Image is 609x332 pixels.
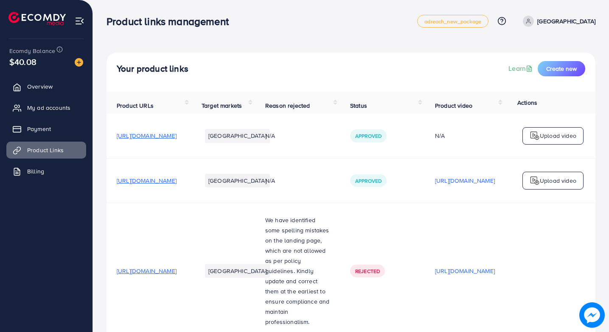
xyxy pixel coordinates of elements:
span: Target markets [202,101,242,110]
li: [GEOGRAPHIC_DATA] [205,129,270,142]
span: My ad accounts [27,103,70,112]
a: adreach_new_package [417,15,488,28]
img: image [579,302,605,328]
img: logo [8,12,66,25]
a: Product Links [6,142,86,159]
span: Product Links [27,146,64,154]
img: logo [530,131,540,141]
a: Overview [6,78,86,95]
span: Approved [355,177,382,184]
span: Product URLs [117,101,154,110]
span: Reason rejected [265,101,310,110]
div: N/A [435,131,495,140]
button: Create new [538,61,585,76]
a: My ad accounts [6,99,86,116]
span: $40.08 [9,56,36,68]
span: N/A [265,176,275,185]
span: Create new [546,64,577,73]
a: Billing [6,163,86,180]
img: image [75,58,83,67]
a: Learn [508,64,534,73]
img: logo [530,176,540,186]
span: Actions [517,98,537,107]
p: Upload video [540,176,576,186]
p: [URL][DOMAIN_NAME] [435,176,495,186]
p: [GEOGRAPHIC_DATA] [537,16,595,26]
span: adreach_new_package [424,19,481,24]
p: Upload video [540,131,576,141]
li: [GEOGRAPHIC_DATA] [205,264,270,278]
span: Rejected [355,268,380,275]
span: [URL][DOMAIN_NAME] [117,131,177,140]
span: Payment [27,125,51,133]
h3: Product links management [107,15,236,28]
span: Approved [355,132,382,139]
li: [GEOGRAPHIC_DATA] [205,174,270,187]
h4: Your product links [117,64,188,74]
span: Overview [27,82,53,91]
a: [GEOGRAPHIC_DATA] [519,16,595,27]
span: Ecomdy Balance [9,47,55,55]
span: [URL][DOMAIN_NAME] [117,267,177,275]
span: Billing [27,167,44,176]
span: N/A [265,131,275,140]
p: [URL][DOMAIN_NAME] [435,266,495,276]
span: [URL][DOMAIN_NAME] [117,176,177,185]
span: Status [350,101,367,110]
span: Product video [435,101,472,110]
img: menu [75,16,84,26]
p: We have identified some spelling mistakes on the landing page, which are not allowed as per polic... [265,215,330,327]
a: Payment [6,120,86,137]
